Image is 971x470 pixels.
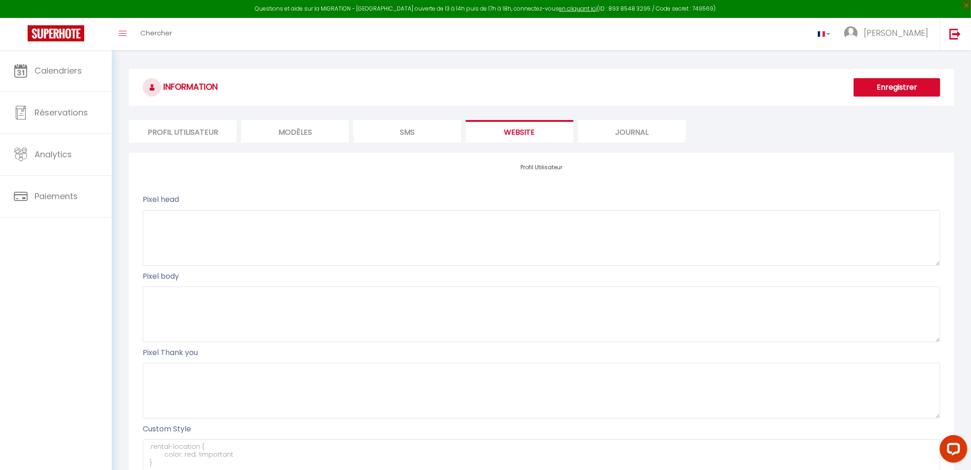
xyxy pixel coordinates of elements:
[35,149,72,160] span: Analytics
[844,26,858,40] img: ...
[129,120,237,143] li: Profil Utilisateur
[35,190,78,202] span: Paiements
[140,28,172,38] span: Chercher
[133,18,179,50] a: Chercher
[854,78,940,97] button: Enregistrer
[143,164,940,171] h4: Profil Utilisateur
[837,18,940,50] a: ... [PERSON_NAME]
[143,270,940,282] p: Pixel body
[949,28,961,40] img: logout
[143,347,940,358] p: Pixel Thank you
[35,107,88,118] span: Réservations
[241,120,349,143] li: MODÈLES
[143,194,940,205] p: Pixel head
[35,65,82,76] span: Calendriers
[143,423,940,435] p: Custom Style
[129,69,954,106] h3: INFORMATION
[864,27,928,39] span: [PERSON_NAME]
[28,25,84,41] img: Super Booking
[559,5,597,12] a: en cliquant ici
[578,120,686,143] li: Journal
[932,431,971,470] iframe: LiveChat chat widget
[466,120,573,143] li: website
[353,120,461,143] li: SMS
